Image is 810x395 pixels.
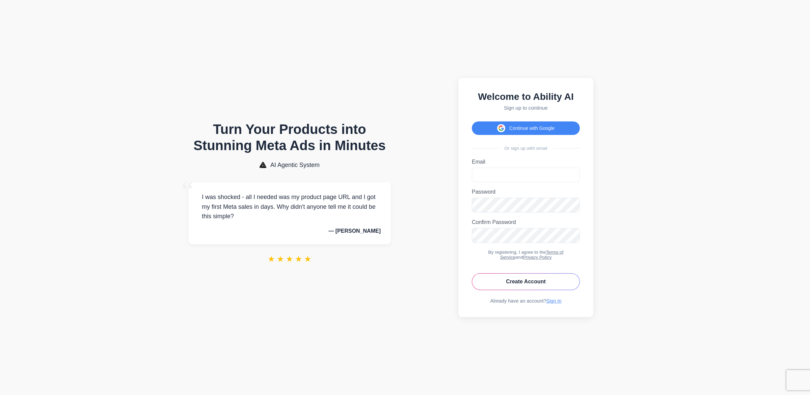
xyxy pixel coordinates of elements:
p: I was shocked - all I needed was my product page URL and I got my first Meta sales in days. Why d... [198,192,381,221]
span: ★ [304,254,312,264]
div: By registering, I agree to the and [472,250,580,260]
span: AI Agentic System [270,162,320,169]
div: Or sign up with email [472,146,580,151]
div: Already have an account? [472,298,580,304]
h1: Turn Your Products into Stunning Meta Ads in Minutes [188,121,391,153]
label: Email [472,159,580,165]
p: Sign up to continue [472,105,580,111]
a: Sign In [546,298,562,304]
label: Confirm Password [472,219,580,225]
span: ★ [295,254,302,264]
label: Password [472,189,580,195]
span: “ [182,175,194,206]
a: Privacy Policy [523,255,552,260]
p: — [PERSON_NAME] [198,228,381,234]
button: Continue with Google [472,121,580,135]
h2: Welcome to Ability AI [472,91,580,102]
img: AI Agentic System Logo [260,162,266,168]
span: ★ [277,254,284,264]
button: Create Account [472,273,580,290]
span: ★ [286,254,293,264]
a: Terms of Service [500,250,564,260]
span: ★ [268,254,275,264]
